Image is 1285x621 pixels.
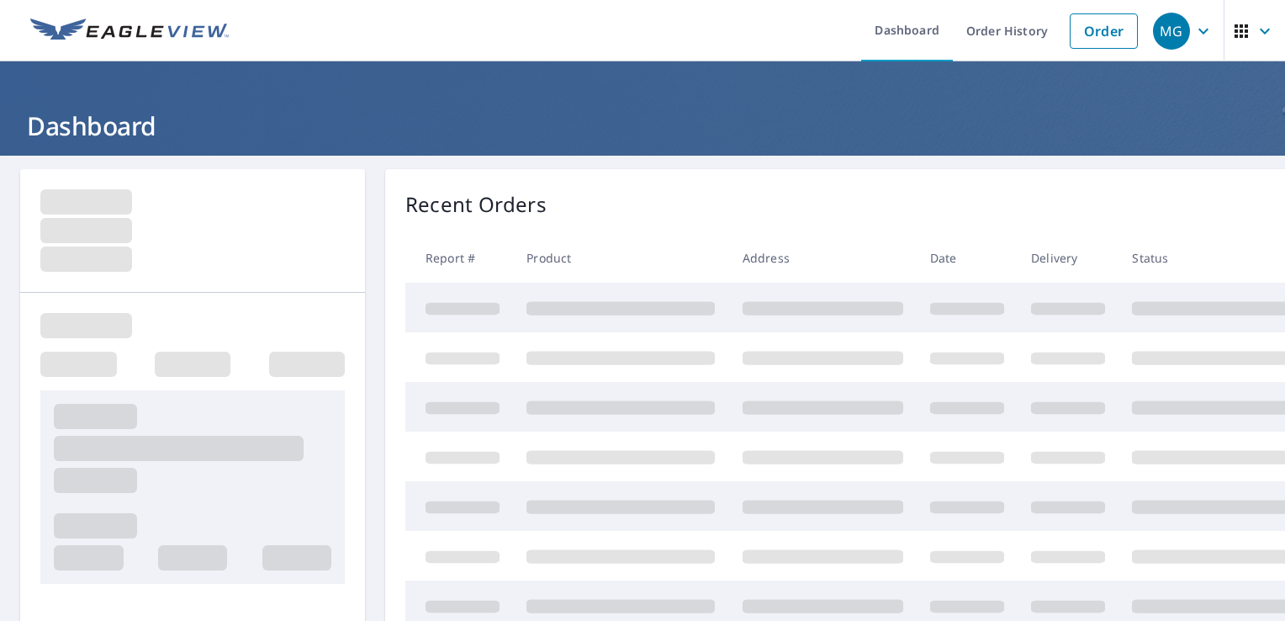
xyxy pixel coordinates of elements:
[30,19,229,44] img: EV Logo
[513,233,728,283] th: Product
[405,233,513,283] th: Report #
[405,189,547,220] p: Recent Orders
[917,233,1018,283] th: Date
[729,233,917,283] th: Address
[1070,13,1138,49] a: Order
[1018,233,1118,283] th: Delivery
[1153,13,1190,50] div: MG
[20,109,1265,143] h1: Dashboard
